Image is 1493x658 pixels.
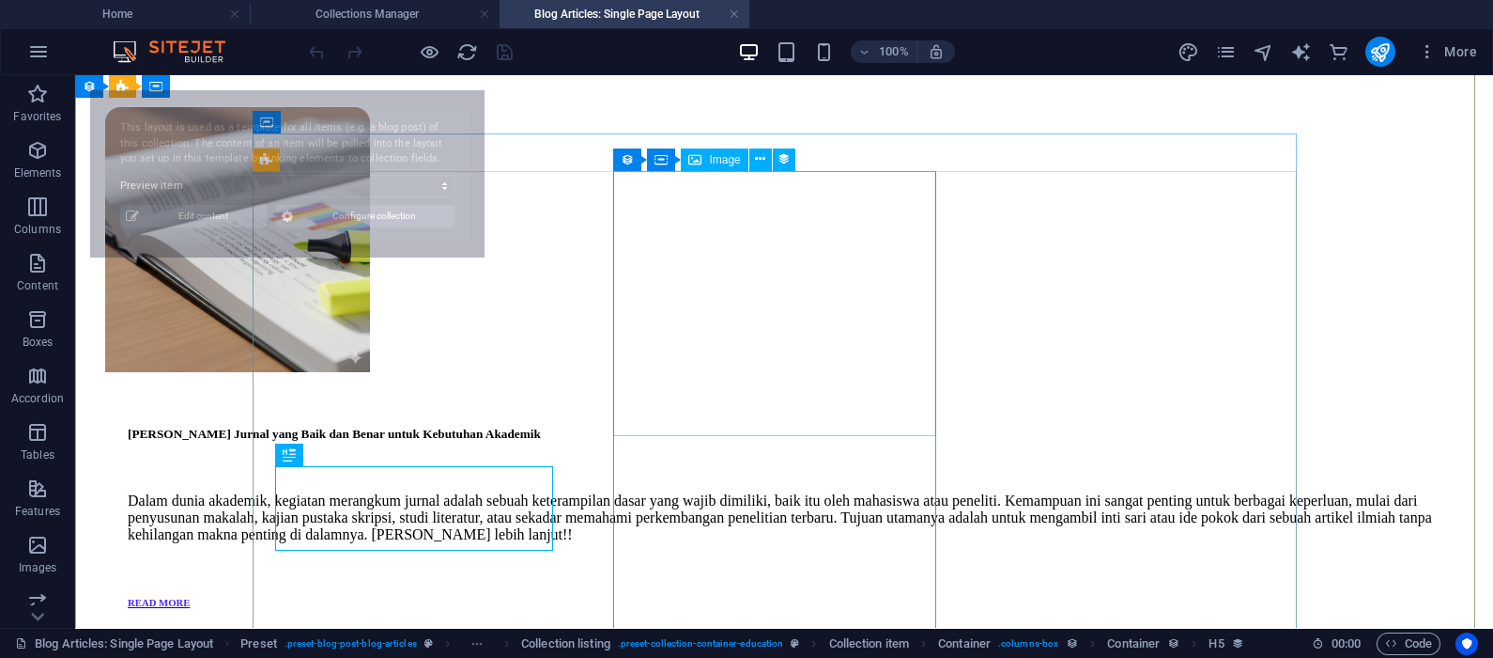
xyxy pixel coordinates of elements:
[1410,37,1485,67] button: More
[1167,637,1179,650] i: This element can be bound to a collection field
[1253,40,1275,63] button: navigator
[1312,633,1362,655] h6: Session time
[285,633,417,655] span: . preset-blog-post-blog-articles
[1328,41,1349,63] i: Commerce
[1215,41,1237,63] i: Pages (Ctrl+Alt+S)
[424,638,433,649] i: This element is a customizable preset
[879,40,909,63] h6: 100%
[240,633,277,655] span: Click to select. Double-click to edit
[14,165,62,180] p: Elements
[1377,633,1440,655] button: Code
[23,335,54,350] p: Boxes
[19,560,57,575] p: Images
[418,40,440,63] button: Click here to leave preview mode and continue editing
[21,447,54,462] p: Tables
[998,633,1058,655] span: . columns-box
[618,633,784,655] span: . preset-collection-container-education
[240,633,1243,655] nav: breadcrumb
[851,40,917,63] button: 100%
[500,4,749,24] h4: Blog Articles: Single Page Layout
[53,522,1365,613] a: READ MORE
[1208,633,1224,655] span: Click to select. Double-click to edit
[15,633,213,655] a: Click to cancel selection. Double-click to open Pages
[13,109,61,124] p: Favorites
[108,40,249,63] img: Editor Logo
[455,40,478,63] button: reload
[1331,633,1361,655] span: 00 00
[1290,41,1312,63] i: AI Writer
[1177,40,1200,63] button: design
[521,633,610,655] span: Click to select. Double-click to edit
[928,43,945,60] i: On resize automatically adjust zoom level to fit chosen device.
[791,638,799,649] i: This element is a customizable preset
[1066,637,1078,650] i: This element can be bound to a collection field
[829,633,909,655] span: Click to select. Double-click to edit
[1369,41,1391,63] i: Publish
[1418,42,1477,61] span: More
[1215,40,1238,63] button: pages
[14,222,61,237] p: Columns
[938,633,991,655] span: Click to select. Double-click to edit
[1345,636,1347,650] span: :
[17,278,58,293] p: Content
[1385,633,1432,655] span: Code
[11,391,64,406] p: Accordion
[456,41,478,63] i: Reload page
[1365,37,1395,67] button: publish
[15,504,60,519] p: Features
[1253,41,1274,63] i: Navigator
[1455,633,1478,655] button: Usercentrics
[1232,637,1244,650] i: This element is bound to a collection
[1107,633,1160,655] span: Click to select. Double-click to edit
[250,4,500,24] h4: Collections Manager
[709,154,740,165] span: Image
[1177,41,1199,63] i: Design (Ctrl+Alt+Y)
[1290,40,1313,63] button: text_generator
[1328,40,1350,63] button: commerce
